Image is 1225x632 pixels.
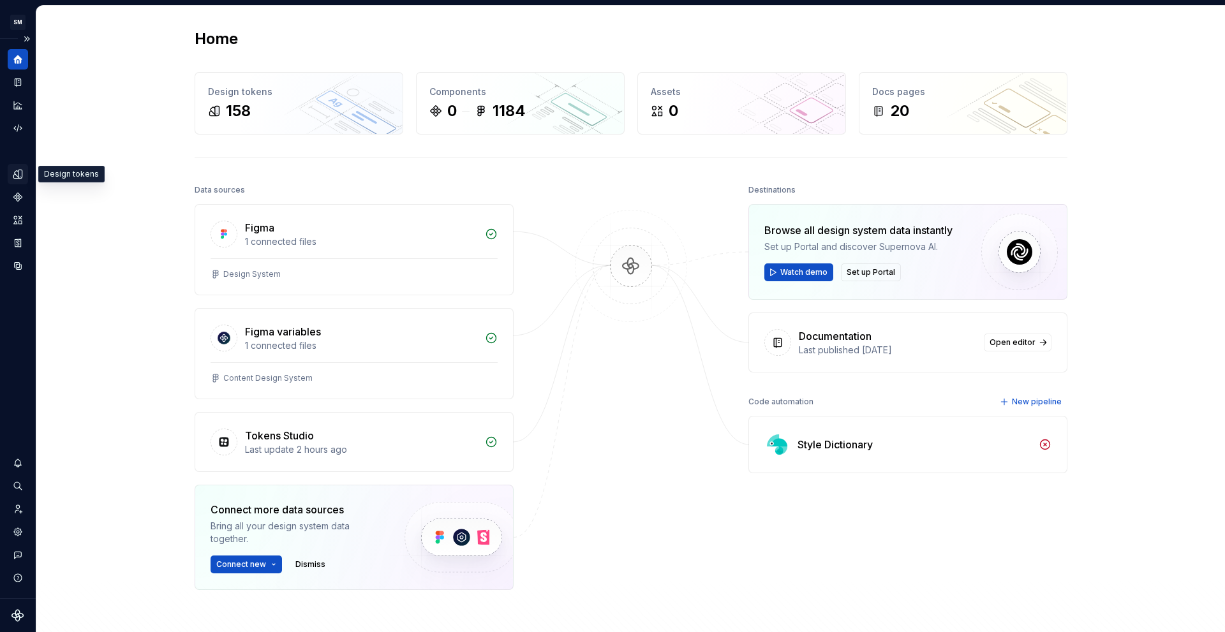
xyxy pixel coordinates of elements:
div: Last update 2 hours ago [245,443,477,456]
button: Set up Portal [841,263,901,281]
button: Dismiss [290,555,331,573]
div: 0 [669,101,678,121]
button: Search ⌘K [8,476,28,496]
a: Figma1 connected filesDesign System [195,204,514,295]
a: Home [8,49,28,70]
div: Documentation [799,328,872,344]
a: Assets0 [637,72,846,135]
div: Destinations [748,181,796,199]
div: Data sources [195,181,245,199]
svg: Supernova Logo [11,609,24,622]
div: Code automation [748,393,813,411]
button: Notifications [8,453,28,473]
span: Connect new [216,559,266,570]
div: Set up Portal and discover Supernova AI. [764,240,953,253]
a: Storybook stories [8,233,28,253]
div: Assets [651,85,833,98]
button: Contact support [8,545,28,565]
button: SM [3,8,33,36]
a: Code automation [8,118,28,138]
div: Docs pages [872,85,1054,98]
span: New pipeline [1012,397,1062,407]
div: Style Dictionary [798,437,873,452]
a: Open editor [984,334,1051,351]
a: Analytics [8,95,28,115]
div: SM [10,15,26,30]
div: Connect more data sources [211,502,383,517]
a: Data sources [8,256,28,276]
span: Dismiss [295,559,325,570]
a: Assets [8,210,28,230]
div: Bring all your design system data together. [211,520,383,545]
div: Tokens Studio [245,428,314,443]
span: Watch demo [780,267,828,277]
button: New pipeline [996,393,1067,411]
div: 20 [890,101,909,121]
div: Design tokens [38,166,105,182]
div: Figma [245,220,274,235]
a: Components [8,187,28,207]
a: Figma variables1 connected filesContent Design System [195,308,514,399]
div: 158 [226,101,251,121]
a: Tokens StudioLast update 2 hours ago [195,412,514,472]
a: Invite team [8,499,28,519]
div: Design System [223,269,281,279]
div: 1 connected files [245,235,477,248]
div: Components [429,85,611,98]
div: Browse all design system data instantly [764,223,953,238]
a: Design tokens [8,164,28,184]
a: Docs pages20 [859,72,1067,135]
button: Connect new [211,555,282,573]
div: Content Design System [223,373,313,383]
div: 1184 [493,101,526,121]
span: Set up Portal [847,267,895,277]
div: Last published [DATE] [799,344,976,356]
a: Documentation [8,72,28,92]
span: Open editor [990,337,1036,348]
button: Watch demo [764,263,833,281]
button: Expand sidebar [18,30,36,48]
a: Components01184 [416,72,625,135]
div: 0 [447,101,457,121]
h2: Home [195,29,238,49]
div: Figma variables [245,324,321,339]
div: 1 connected files [245,339,477,352]
div: Design tokens [208,85,390,98]
a: Design tokens158 [195,72,403,135]
a: Settings [8,522,28,542]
